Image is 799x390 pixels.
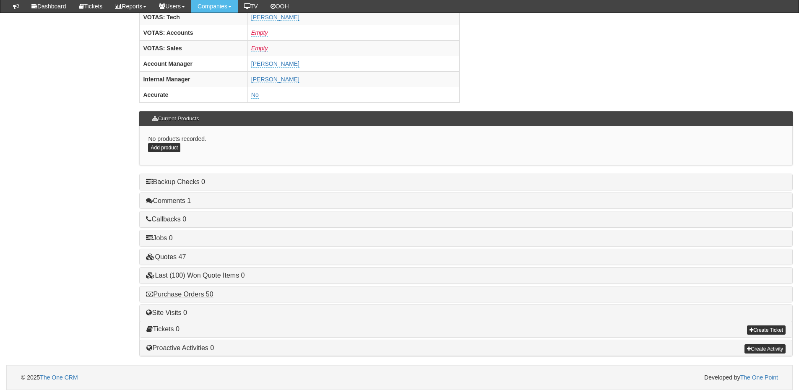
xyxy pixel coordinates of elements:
[146,234,172,242] a: Jobs 0
[251,76,299,83] a: [PERSON_NAME]
[747,325,786,335] a: Create Ticket
[146,291,213,298] a: Purchase Orders 50
[146,216,186,223] a: Callbacks 0
[251,45,268,52] a: Empty
[146,272,245,279] a: Last (100) Won Quote Items 0
[704,373,778,382] span: Developed by
[251,91,259,99] a: No
[146,178,205,185] a: Backup Checks 0
[139,126,793,165] div: No products recorded.
[740,374,778,381] a: The One Point
[744,344,786,354] a: Create Activity
[140,56,247,71] th: Account Manager
[140,25,247,40] th: VOTAS: Accounts
[251,60,299,68] a: [PERSON_NAME]
[140,87,247,102] th: Accurate
[140,9,247,25] th: VOTAS: Tech
[148,112,203,126] h3: Current Products
[251,14,299,21] a: [PERSON_NAME]
[146,309,187,316] a: Site Visits 0
[21,374,78,381] span: © 2025
[251,29,268,36] a: Empty
[146,197,191,204] a: Comments 1
[146,325,179,333] a: Tickets 0
[140,40,247,56] th: VOTAS: Sales
[146,253,186,260] a: Quotes 47
[140,71,247,87] th: Internal Manager
[148,143,180,152] a: Add product
[40,374,78,381] a: The One CRM
[146,344,214,351] a: Proactive Activities 0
